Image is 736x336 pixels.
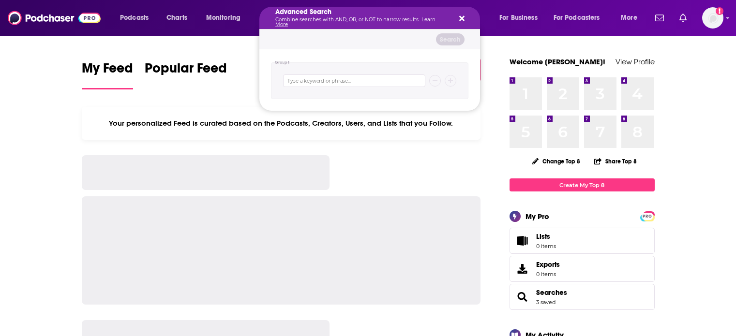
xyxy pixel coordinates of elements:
[145,60,227,89] a: Popular Feed
[269,7,489,29] div: Search podcasts, credits, & more...
[642,213,653,220] span: PRO
[621,11,637,25] span: More
[283,74,425,87] input: Type a keyword or phrase...
[510,57,605,66] a: Welcome [PERSON_NAME]!
[536,288,567,297] a: Searches
[513,290,532,304] a: Searches
[716,7,723,15] svg: Add a profile image
[526,212,549,221] div: My Pro
[614,10,649,26] button: open menu
[702,7,723,29] span: Logged in as N0elleB7
[651,10,668,26] a: Show notifications dropdown
[160,10,193,26] a: Charts
[554,11,600,25] span: For Podcasters
[536,299,556,306] a: 3 saved
[547,10,614,26] button: open menu
[513,234,532,248] span: Lists
[206,11,240,25] span: Monitoring
[536,232,556,241] span: Lists
[275,60,290,65] h4: Group 1
[536,232,550,241] span: Lists
[275,17,449,27] p: Combine searches with AND, OR, or NOT to narrow results.
[8,9,101,27] img: Podchaser - Follow, Share and Rate Podcasts
[676,10,691,26] a: Show notifications dropdown
[120,11,149,25] span: Podcasts
[702,7,723,29] img: User Profile
[536,243,556,249] span: 0 items
[513,262,532,276] span: Exports
[510,284,655,310] span: Searches
[510,228,655,254] a: Lists
[510,256,655,282] a: Exports
[594,152,637,171] button: Share Top 8
[642,212,653,219] a: PRO
[536,271,560,278] span: 0 items
[82,107,481,140] div: Your personalized Feed is curated based on the Podcasts, Creators, Users, and Lists that you Follow.
[199,10,253,26] button: open menu
[510,178,655,191] a: Create My Top 8
[82,60,133,82] span: My Feed
[436,33,465,45] button: Search
[275,9,449,15] h5: Advanced Search
[616,57,655,66] a: View Profile
[166,11,187,25] span: Charts
[145,60,227,82] span: Popular Feed
[275,16,436,28] a: Learn More
[702,7,723,29] button: Show profile menu
[536,260,560,269] span: Exports
[113,10,161,26] button: open menu
[526,155,586,167] button: Change Top 8
[82,60,133,89] a: My Feed
[499,11,538,25] span: For Business
[493,10,550,26] button: open menu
